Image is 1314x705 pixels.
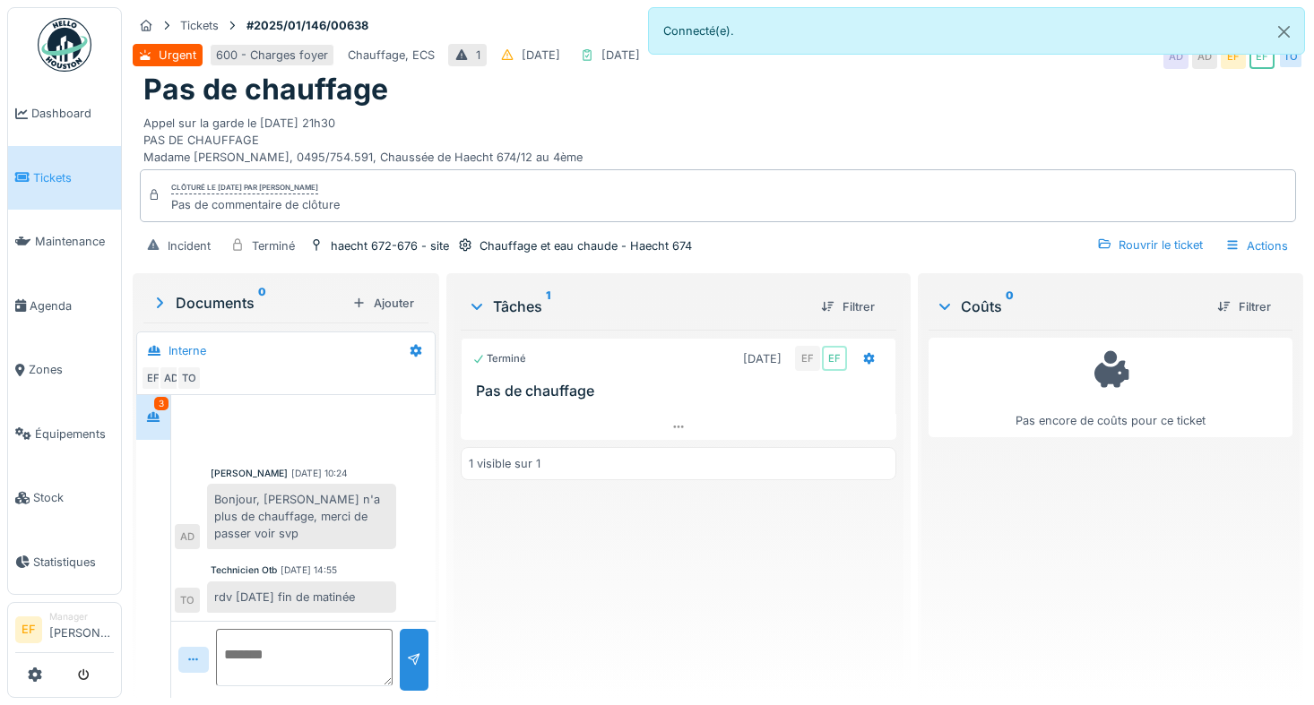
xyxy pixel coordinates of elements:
[1192,44,1217,69] div: AD
[211,467,288,480] div: [PERSON_NAME]
[8,210,121,274] a: Maintenance
[29,361,114,378] span: Zones
[1163,44,1189,69] div: AD
[8,466,121,530] a: Stock
[348,47,435,64] div: Chauffage, ECS
[168,237,211,254] div: Incident
[472,351,526,366] div: Terminé
[169,342,206,359] div: Interne
[468,296,807,317] div: Tâches
[469,455,540,472] div: 1 visible sur 1
[143,73,388,107] h1: Pas de chauffage
[33,554,114,571] span: Statistiques
[216,47,328,64] div: 600 - Charges foyer
[49,610,114,649] li: [PERSON_NAME]
[143,107,1292,167] div: Appel sur la garde le [DATE] 21h30 PAS DE CHAUFFAGE Madame [PERSON_NAME], 0495/754.591, Chaussée ...
[1006,296,1014,317] sup: 0
[1278,44,1303,69] div: TO
[1264,8,1304,56] button: Close
[648,7,1305,55] div: Connecté(e).
[522,47,560,64] div: [DATE]
[480,237,692,254] div: Chauffage et eau chaude - Haecht 674
[180,17,219,34] div: Tickets
[1249,44,1275,69] div: EF
[331,237,449,254] div: haecht 672-676 - site
[207,581,396,613] div: rdv [DATE] fin de matinée
[35,233,114,250] span: Maintenance
[814,295,882,319] div: Filtrer
[795,346,820,371] div: EF
[15,610,114,653] a: EF Manager[PERSON_NAME]
[141,365,166,391] div: EF
[151,292,345,314] div: Documents
[1217,233,1296,259] div: Actions
[940,346,1281,429] div: Pas encore de coûts pour ce ticket
[211,563,277,577] div: Technicien Otb
[33,489,114,506] span: Stock
[8,82,121,146] a: Dashboard
[38,18,91,72] img: Badge_color-CXgf-gQk.svg
[154,397,169,410] div: 3
[175,588,200,613] div: TO
[281,563,337,577] div: [DATE] 14:55
[822,346,847,371] div: EF
[1221,44,1246,69] div: EF
[8,530,121,595] a: Statistiques
[49,610,114,623] div: Manager
[1090,233,1210,257] div: Rouvrir le ticket
[252,237,295,254] div: Terminé
[258,292,266,314] sup: 0
[476,383,888,400] h3: Pas de chauffage
[159,365,184,391] div: AD
[159,47,196,64] div: Urgent
[8,274,121,339] a: Agenda
[1210,295,1278,319] div: Filtrer
[15,616,42,643] li: EF
[743,350,782,367] div: [DATE]
[8,146,121,211] a: Tickets
[8,338,121,402] a: Zones
[239,17,376,34] strong: #2025/01/146/00638
[345,291,421,315] div: Ajouter
[177,365,202,391] div: TO
[546,296,550,317] sup: 1
[175,524,200,549] div: AD
[601,47,640,64] div: [DATE]
[291,467,348,480] div: [DATE] 10:24
[8,402,121,467] a: Équipements
[30,297,114,314] span: Agenda
[33,169,114,186] span: Tickets
[35,426,114,443] span: Équipements
[171,196,340,213] div: Pas de commentaire de clôture
[31,105,114,122] span: Dashboard
[207,484,396,550] div: Bonjour, [PERSON_NAME] n'a plus de chauffage, merci de passer voir svp
[171,182,318,194] div: Clôturé le [DATE] par [PERSON_NAME]
[936,296,1203,317] div: Coûts
[476,47,480,64] div: 1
